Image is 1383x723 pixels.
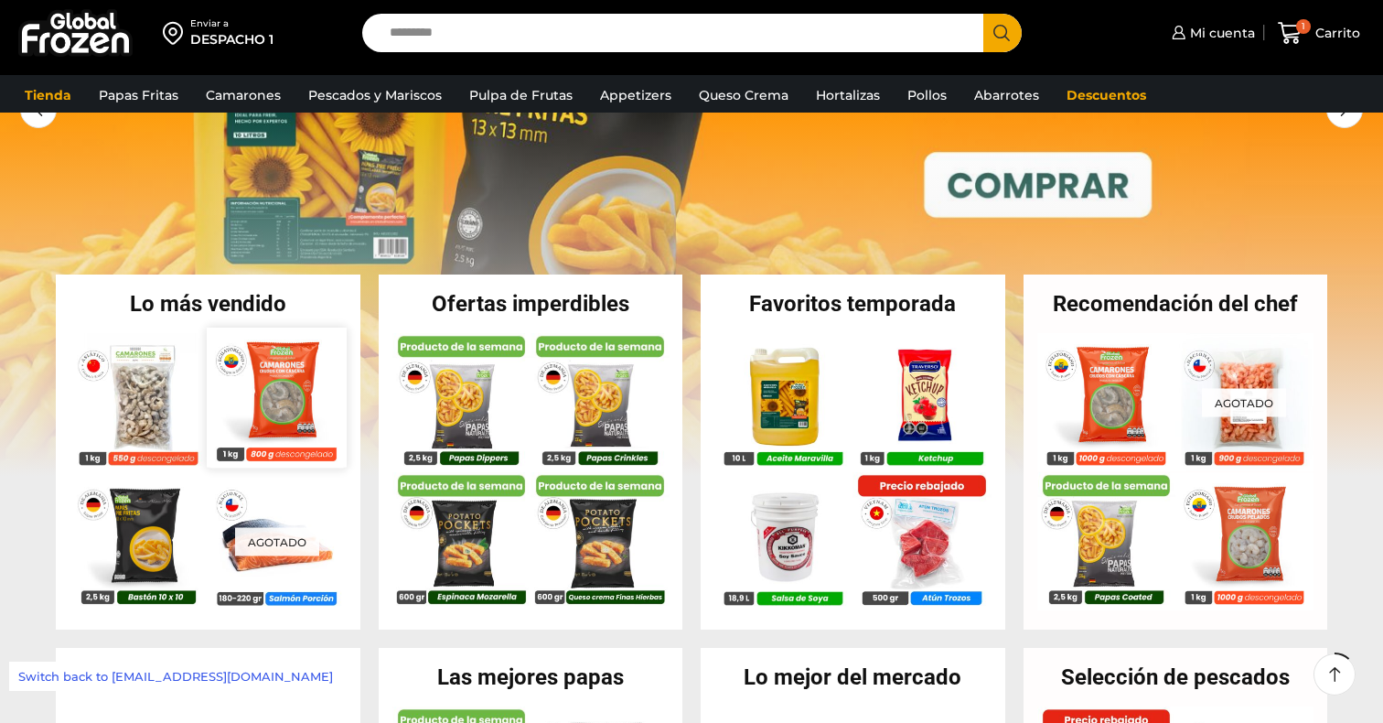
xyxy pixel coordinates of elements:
span: 1 [1296,19,1311,34]
div: DESPACHO 1 [190,30,273,49]
a: Pollos [898,78,956,113]
h2: Favoritos temporada [701,293,1005,315]
div: Enviar a [190,17,273,30]
div: Next slide [1326,92,1363,128]
span: Mi cuenta [1185,24,1255,42]
a: 1 Carrito [1273,12,1365,55]
a: Camarones [197,78,290,113]
p: Agotado [235,528,319,556]
a: Queso Crema [690,78,798,113]
img: address-field-icon.svg [163,17,190,49]
div: Previous slide [20,92,57,128]
h2: Las mejores papas [379,666,683,688]
h2: Ofertas imperdibles [379,293,683,315]
h2: Lo mejor del mercado [701,666,1005,688]
a: Switch back to [EMAIL_ADDRESS][DOMAIN_NAME] [9,662,342,691]
a: Appetizers [591,78,681,113]
p: Agotado [1202,388,1286,416]
a: Hortalizas [807,78,889,113]
button: Search button [983,14,1022,52]
a: Abarrotes [965,78,1048,113]
a: Pescados y Mariscos [299,78,451,113]
h2: Selección de pescados [1024,666,1328,688]
span: Carrito [1311,24,1360,42]
h2: Recomendación del chef [1024,293,1328,315]
a: Mi cuenta [1167,15,1255,51]
h2: Lo más vendido [56,293,360,315]
a: Descuentos [1057,78,1155,113]
a: Papas Fritas [90,78,188,113]
a: Pulpa de Frutas [460,78,582,113]
a: Tienda [16,78,80,113]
